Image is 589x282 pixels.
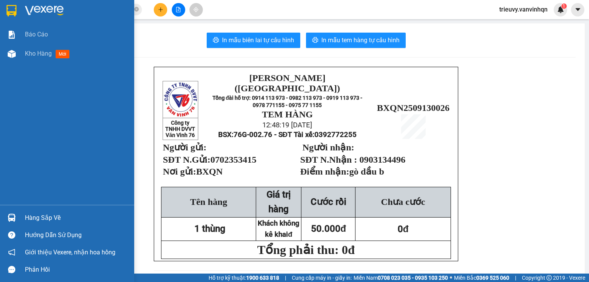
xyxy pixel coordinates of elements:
span: ⚪️ [450,276,452,279]
strong: Người gửi: [163,142,207,152]
img: logo [163,82,197,117]
span: Nơi gửi: [163,167,225,176]
strong: Khách không kê khaiđ [258,219,299,239]
strong: Người nhận: [303,142,354,152]
span: Miền Nam [354,274,448,282]
span: 0đ [398,224,409,234]
span: BXQN [196,167,225,176]
span: Chưa cước [381,197,425,207]
span: gò dầu b [349,167,384,176]
span: plus [158,7,163,12]
strong: 0708 023 035 - 0935 103 250 [378,275,448,281]
span: printer [312,37,318,44]
span: 76G-002.76 - SĐT Tài xế: [234,130,357,139]
strong: Cước rồi [311,196,346,207]
button: aim [189,3,203,16]
span: 1 thùng [194,223,225,234]
span: In mẫu tem hàng tự cấu hình [321,35,400,45]
span: | [515,274,516,282]
span: Giá trị hàng [267,189,291,214]
span: close-circle [134,7,139,12]
span: 0392772255 [314,130,357,139]
span: Giới thiệu Vexere, nhận hoa hồng [25,247,115,257]
img: logo-vxr [7,5,16,16]
span: | [285,274,286,282]
button: printerIn mẫu biên lai tự cấu hình [207,33,300,48]
button: file-add [172,3,185,16]
img: warehouse-icon [8,50,16,58]
span: notification [8,249,15,256]
div: Hướng dẫn sử dụng [25,229,128,241]
span: Tổng phải thu: 0đ [257,243,355,257]
strong: SĐT N.Gửi: [163,155,257,165]
strong: [PERSON_NAME] ([GEOGRAPHIC_DATA]) [235,73,340,93]
strong: 1900 633 818 [246,275,279,281]
span: Tên hàng [190,197,227,207]
span: Miền Bắc [454,274,509,282]
span: copyright [546,275,552,280]
strong: SĐT N.Nhận : [300,155,357,165]
span: 0903134496 [359,155,405,165]
span: 50.000đ [311,223,346,234]
span: Hỗ trợ kỹ thuật: [209,274,279,282]
span: caret-down [574,6,581,13]
sup: 1 [561,3,567,9]
strong: Tổng đài hỗ trợ: 0914 113 973 - 0982 113 973 - 0919 113 973 - [212,95,363,101]
button: printerIn mẫu tem hàng tự cấu hình [306,33,406,48]
img: warehouse-icon [8,214,16,222]
span: message [8,266,15,273]
button: caret-down [571,3,584,16]
span: file-add [176,7,181,12]
span: close-circle [134,6,139,13]
span: mới [56,50,69,58]
span: BSX: [218,130,357,139]
span: BXQN2509130026 [377,103,449,113]
span: 0702353415 [211,155,257,165]
div: Hàng sắp về [25,212,128,224]
img: icon-new-feature [557,6,564,13]
span: trieuvy.vanvinhqn [493,5,554,14]
span: Cung cấp máy in - giấy in: [292,274,352,282]
button: plus [154,3,167,16]
strong: 0369 525 060 [476,275,509,281]
div: Phản hồi [25,264,128,275]
span: Kho hàng [25,50,52,57]
img: solution-icon [8,31,16,39]
strong: 0978 771155 - 0975 77 1155 [253,102,322,108]
span: In mẫu biên lai tự cấu hình [222,35,294,45]
strong: TEM HÀNG [262,109,313,119]
strong: Công ty TNHH DVVT Văn Vinh 76 [165,120,195,138]
span: question-circle [8,231,15,239]
span: printer [213,37,219,44]
span: aim [193,7,199,12]
span: 12:48:19 [DATE] [262,121,312,129]
strong: Điểm nhận: [300,167,384,176]
span: 1 [563,3,565,9]
span: Báo cáo [25,30,48,39]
